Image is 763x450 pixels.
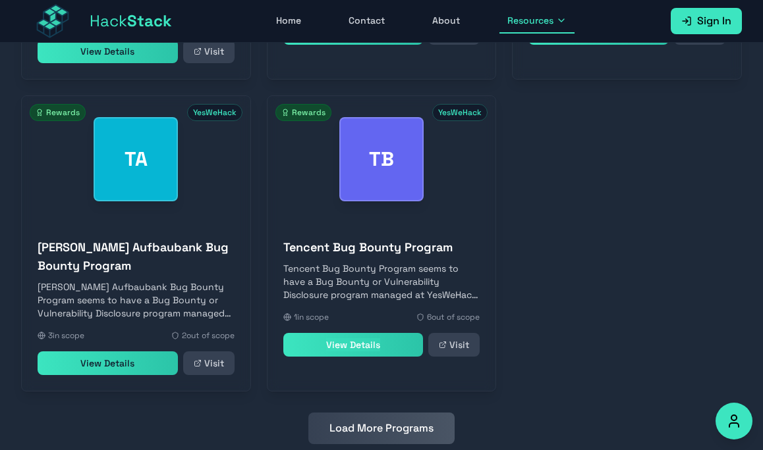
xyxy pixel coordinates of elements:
a: Visit [428,333,480,357]
a: About [424,9,468,34]
h3: [PERSON_NAME] Aufbaubank Bug Bounty Program [38,238,235,275]
button: Accessibility Options [716,403,752,439]
span: YesWeHack [187,104,242,121]
span: 2 out of scope [182,330,235,341]
div: Tencent Bug Bounty Program [339,117,424,201]
a: Home [268,9,309,34]
button: Resources [499,9,575,34]
span: 6 out of scope [427,312,480,322]
span: Rewards [30,104,86,121]
a: Visit [183,39,235,63]
a: Sign In [671,8,742,34]
p: Tencent Bug Bounty Program seems to have a Bug Bounty or Vulnerability Disclosure program managed... [283,262,480,301]
a: View Details [38,39,178,63]
span: 1 in scope [294,312,329,322]
span: YesWeHack [432,104,488,121]
a: Contact [341,9,393,34]
p: [PERSON_NAME] Aufbaubank Bug Bounty Program seems to have a Bug Bounty or Vulnerability Disclosur... [38,280,235,320]
span: Hack [90,11,172,32]
span: 3 in scope [48,330,84,341]
div: Thüringer Aufbaubank Bug Bounty Program [94,117,178,201]
span: Stack [127,11,172,31]
span: Rewards [275,104,331,121]
button: Load More Programs [308,413,455,444]
h3: Tencent Bug Bounty Program [283,238,480,257]
a: View Details [38,351,178,375]
span: Resources [507,14,553,27]
a: Visit [183,351,235,375]
a: View Details [283,333,424,357]
span: Sign In [697,13,731,29]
